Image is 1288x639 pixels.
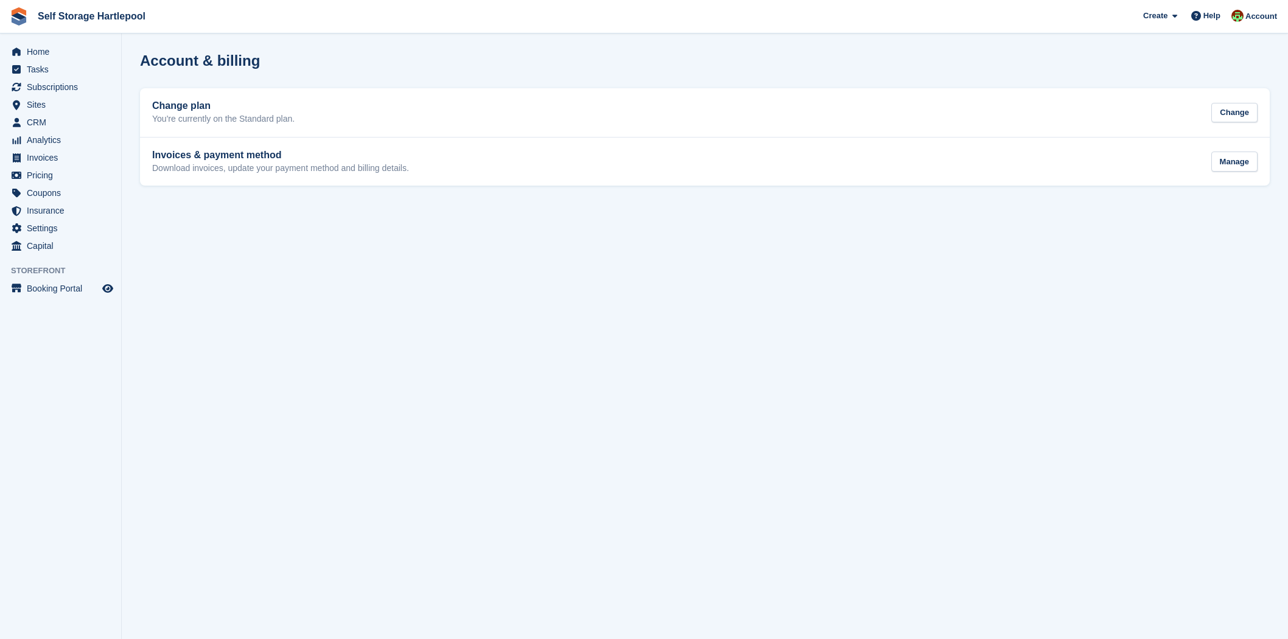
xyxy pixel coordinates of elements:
span: Booking Portal [27,280,100,297]
span: Coupons [27,184,100,201]
h2: Invoices & payment method [152,150,409,161]
h2: Change plan [152,100,295,111]
img: Woods Removals [1231,10,1244,22]
h1: Account & billing [140,52,260,69]
a: menu [6,131,115,148]
span: Subscriptions [27,79,100,96]
span: Account [1245,10,1277,23]
span: Invoices [27,149,100,166]
a: Self Storage Hartlepool [33,6,150,26]
span: Tasks [27,61,100,78]
span: Sites [27,96,100,113]
a: menu [6,202,115,219]
p: You're currently on the Standard plan. [152,114,295,125]
a: menu [6,167,115,184]
a: menu [6,280,115,297]
a: menu [6,220,115,237]
span: Capital [27,237,100,254]
img: stora-icon-8386f47178a22dfd0bd8f6a31ec36ba5ce8667c1dd55bd0f319d3a0aa187defe.svg [10,7,28,26]
a: Preview store [100,281,115,296]
span: Analytics [27,131,100,148]
a: Change plan You're currently on the Standard plan. Change [140,88,1270,137]
span: Storefront [11,265,121,277]
span: Home [27,43,100,60]
a: Invoices & payment method Download invoices, update your payment method and billing details. Manage [140,138,1270,186]
div: Manage [1211,152,1258,172]
a: menu [6,149,115,166]
p: Download invoices, update your payment method and billing details. [152,163,409,174]
span: Create [1143,10,1167,22]
span: Help [1203,10,1220,22]
a: menu [6,61,115,78]
span: Settings [27,220,100,237]
span: Pricing [27,167,100,184]
span: CRM [27,114,100,131]
a: menu [6,96,115,113]
a: menu [6,114,115,131]
span: Insurance [27,202,100,219]
a: menu [6,184,115,201]
div: Change [1211,103,1258,123]
a: menu [6,237,115,254]
a: menu [6,43,115,60]
a: menu [6,79,115,96]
